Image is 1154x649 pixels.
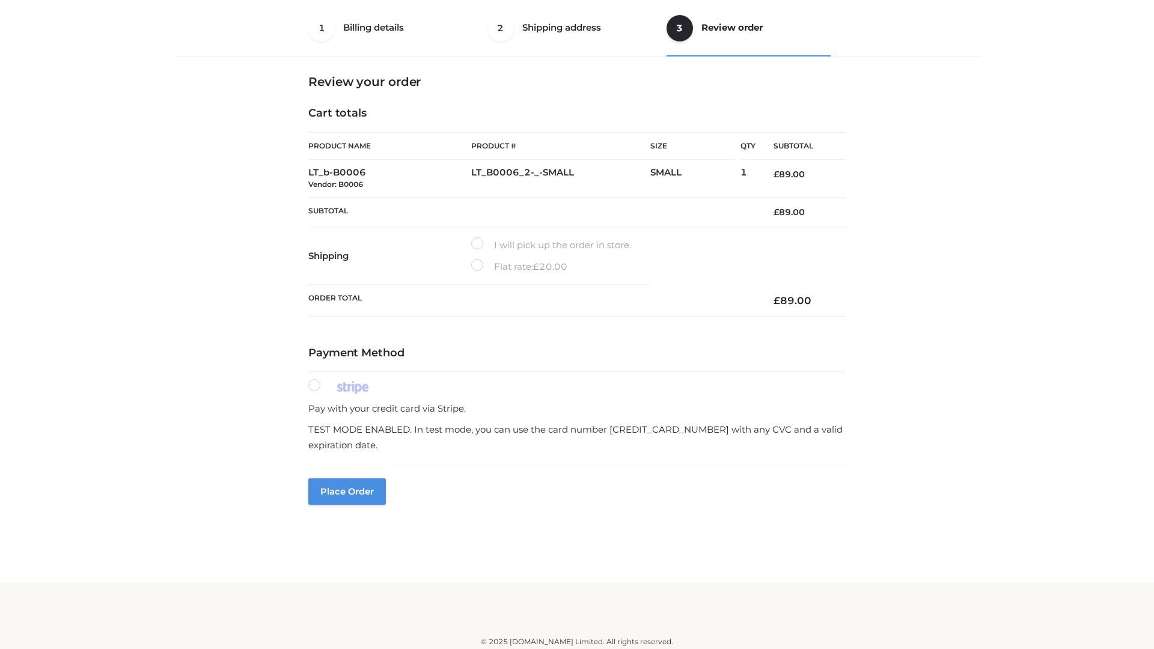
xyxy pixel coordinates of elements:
span: £ [774,207,779,218]
td: LT_B0006_2-_-SMALL [471,160,650,198]
th: Qty [740,132,756,160]
label: I will pick up the order in store. [471,237,631,253]
td: LT_b-B0006 [308,160,471,198]
h3: Review your order [308,75,846,89]
th: Shipping [308,227,471,285]
h4: Cart totals [308,107,846,120]
td: 1 [740,160,756,198]
span: £ [774,169,779,180]
bdi: 89.00 [774,169,805,180]
bdi: 20.00 [533,261,567,272]
span: £ [774,294,780,306]
th: Subtotal [308,197,756,227]
button: Place order [308,478,386,505]
h4: Payment Method [308,347,846,360]
label: Flat rate: [471,259,567,275]
bdi: 89.00 [774,294,811,306]
div: © 2025 [DOMAIN_NAME] Limited. All rights reserved. [179,636,975,648]
th: Size [650,133,734,160]
p: TEST MODE ENABLED. In test mode, you can use the card number [CREDIT_CARD_NUMBER] with any CVC an... [308,422,846,452]
th: Product Name [308,132,471,160]
small: Vendor: B0006 [308,180,363,189]
span: £ [533,261,539,272]
th: Product # [471,132,650,160]
p: Pay with your credit card via Stripe. [308,401,846,416]
th: Subtotal [756,133,846,160]
td: SMALL [650,160,740,198]
th: Order Total [308,285,756,317]
bdi: 89.00 [774,207,805,218]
